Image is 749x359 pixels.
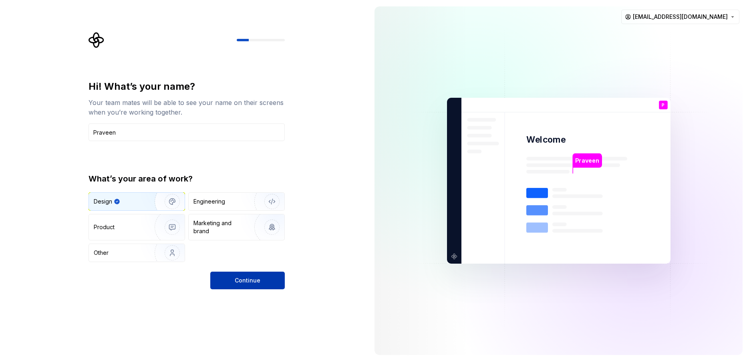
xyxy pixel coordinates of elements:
[575,156,599,165] p: Praveen
[193,219,248,235] div: Marketing and brand
[94,198,112,206] div: Design
[94,223,115,231] div: Product
[526,134,566,145] p: Welcome
[633,13,728,21] span: [EMAIL_ADDRESS][DOMAIN_NAME]
[210,272,285,289] button: Continue
[621,10,739,24] button: [EMAIL_ADDRESS][DOMAIN_NAME]
[193,198,225,206] div: Engineering
[89,123,285,141] input: Han Solo
[235,276,260,284] span: Continue
[89,173,285,184] div: What’s your area of work?
[94,249,109,257] div: Other
[89,80,285,93] div: Hi! What’s your name?
[89,98,285,117] div: Your team mates will be able to see your name on their screens when you’re working together.
[662,103,664,107] p: P
[89,32,105,48] svg: Supernova Logo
